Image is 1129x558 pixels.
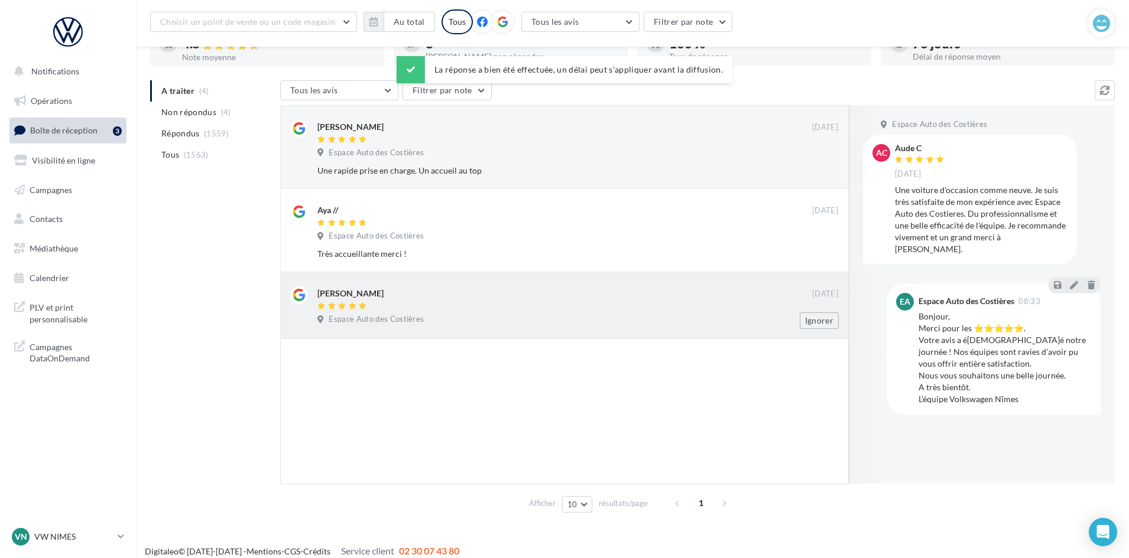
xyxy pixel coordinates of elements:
a: Contacts [7,207,129,231]
span: Répondus [161,128,200,139]
a: Digitaleo [145,546,179,556]
div: Aya // [317,204,338,216]
button: Au total [364,12,435,32]
span: Médiathèque [30,243,78,253]
span: Espace Auto des Costières [329,148,424,158]
div: 76 jours [913,37,1105,50]
span: Campagnes DataOnDemand [30,339,122,364]
span: Contacts [30,214,63,224]
span: Calendrier [30,273,69,283]
span: Opérations [31,96,72,106]
a: PLV et print personnalisable [7,295,129,329]
span: Tous [161,149,179,161]
span: Service client [341,545,394,556]
div: Une rapide prise en charge. Un accueil au top [317,165,761,177]
span: Non répondus [161,106,216,118]
button: Filtrer par note [644,12,733,32]
button: Tous les avis [280,80,398,100]
a: Campagnes DataOnDemand [7,334,129,369]
span: résultats/page [599,498,648,509]
span: Campagnes [30,184,72,194]
p: VW NIMES [34,531,113,543]
div: La réponse a bien été effectuée, un délai peut s’appliquer avant la diffusion. [397,56,732,83]
span: [DATE] [812,122,838,133]
div: Taux de réponse [669,53,862,61]
span: PLV et print personnalisable [30,299,122,325]
span: Tous les avis [531,17,579,27]
div: Délai de réponse moyen [913,53,1105,61]
button: Notifications [7,59,124,84]
span: EA [900,296,910,308]
div: Open Intercom Messenger [1089,518,1117,546]
span: Choisir un point de vente ou un code magasin [160,17,335,27]
button: Tous les avis [521,12,640,32]
span: (1563) [184,150,209,159]
a: VN VW NIMES [9,526,126,548]
span: Afficher [529,498,556,509]
button: Choisir un point de vente ou un code magasin [150,12,357,32]
div: Espace Auto des Costières [919,297,1014,305]
a: CGS [284,546,300,556]
span: [DATE] [812,289,838,299]
span: (1559) [204,129,229,138]
div: Très accueillante merci ! [317,248,761,260]
div: 3 [113,126,122,136]
a: Visibilité en ligne [7,148,129,173]
span: Tous les avis [290,85,338,95]
span: [DATE] [895,169,921,180]
span: © [DATE]-[DATE] - - - [145,546,459,556]
a: Mentions [246,546,281,556]
div: Note moyenne [182,53,375,61]
div: [PERSON_NAME] [317,121,384,133]
span: Espace Auto des Costières [329,231,424,242]
div: 100 % [669,37,862,50]
button: Au total [384,12,435,32]
span: Notifications [31,66,79,76]
div: [PERSON_NAME] non répondus [426,53,618,61]
div: Bonjour, Merci pour les ⭐⭐⭐⭐⭐. Votre avis a é[DEMOGRAPHIC_DATA]é notre journée ! Nos équipes sont... [919,311,1091,405]
button: Filtrer par note [403,80,492,100]
a: Opérations [7,89,129,113]
span: 10 [567,500,578,509]
div: Une voiture d'occasion comme neuve. Je suis très satisfaite de mon expérience avec Espace Auto de... [895,184,1068,255]
a: Médiathèque [7,236,129,261]
span: 02 30 07 43 80 [399,545,459,556]
span: Espace Auto des Costières [329,314,424,325]
span: Boîte de réception [30,125,98,135]
div: 4.5 [182,37,375,51]
span: 1 [692,494,711,513]
span: (4) [221,107,231,117]
span: AC [876,147,887,159]
span: VN [15,531,27,543]
button: Ignorer [800,312,839,329]
div: 3 [426,37,618,50]
button: 10 [562,496,592,513]
a: Crédits [303,546,330,556]
span: Espace Auto des Costières [892,119,987,130]
div: [PERSON_NAME] [317,288,384,299]
div: Aude C [895,144,947,152]
span: 08:33 [1018,298,1040,305]
span: [DATE] [812,205,838,216]
a: Campagnes [7,178,129,203]
div: Tous [442,9,473,34]
a: Boîte de réception3 [7,118,129,143]
a: Calendrier [7,266,129,291]
span: Visibilité en ligne [32,155,95,165]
